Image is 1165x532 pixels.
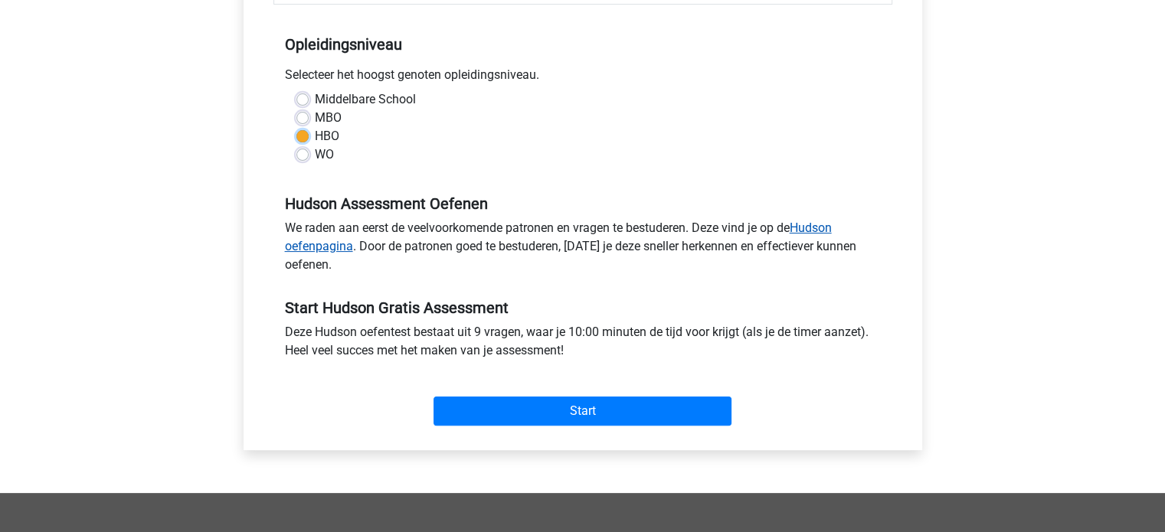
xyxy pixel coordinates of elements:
label: MBO [315,109,342,127]
label: HBO [315,127,339,145]
h5: Start Hudson Gratis Assessment [285,299,881,317]
h5: Opleidingsniveau [285,29,881,60]
h5: Hudson Assessment Oefenen [285,194,881,213]
div: Deze Hudson oefentest bestaat uit 9 vragen, waar je 10:00 minuten de tijd voor krijgt (als je de ... [273,323,892,366]
input: Start [434,397,731,426]
label: WO [315,145,334,164]
div: Selecteer het hoogst genoten opleidingsniveau. [273,66,892,90]
label: Middelbare School [315,90,416,109]
div: We raden aan eerst de veelvoorkomende patronen en vragen te bestuderen. Deze vind je op de . Door... [273,219,892,280]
